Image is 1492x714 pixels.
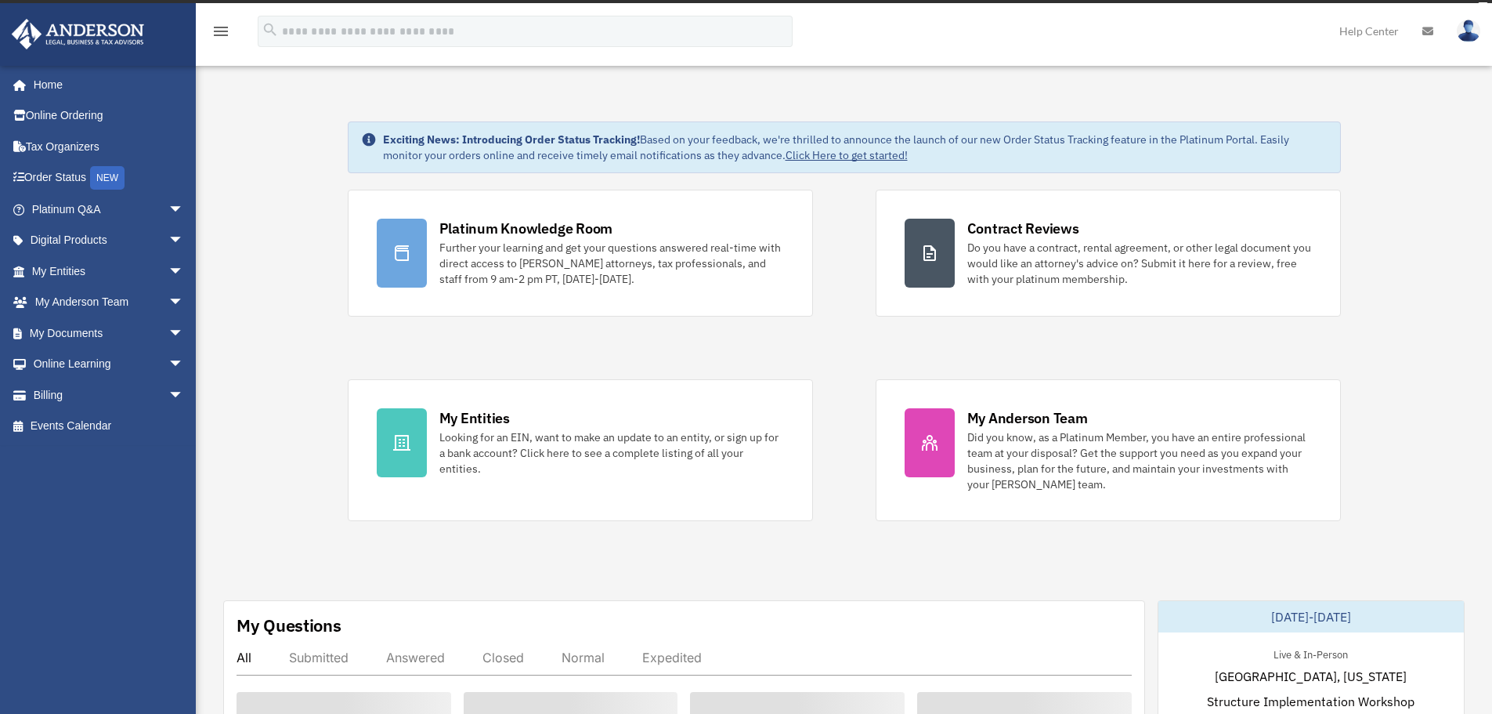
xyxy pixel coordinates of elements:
span: arrow_drop_down [168,287,200,319]
i: search [262,21,279,38]
a: Platinum Q&Aarrow_drop_down [11,194,208,225]
a: Online Ordering [11,100,208,132]
div: Did you know, as a Platinum Member, you have an entire professional team at your disposal? Get th... [967,429,1312,492]
a: Platinum Knowledge Room Further your learning and get your questions answered real-time with dire... [348,190,813,317]
a: Click Here to get started! [786,148,908,162]
span: Structure Implementation Workshop [1207,692,1414,711]
img: Anderson Advisors Platinum Portal [7,19,149,49]
span: [GEOGRAPHIC_DATA], [US_STATE] [1215,667,1407,686]
div: Closed [482,650,524,665]
a: My Anderson Team Did you know, as a Platinum Member, you have an entire professional team at your... [876,379,1341,521]
div: My Anderson Team [967,408,1088,428]
span: arrow_drop_down [168,317,200,350]
a: Tax Organizers [11,131,208,162]
i: menu [211,22,230,41]
div: Based on your feedback, we're thrilled to announce the launch of our new Order Status Tracking fe... [383,132,1328,163]
div: Do you have a contract, rental agreement, or other legal document you would like an attorney's ad... [967,240,1312,287]
div: Submitted [289,650,349,665]
span: arrow_drop_down [168,225,200,257]
div: Further your learning and get your questions answered real-time with direct access to [PERSON_NAM... [439,240,784,287]
div: NEW [90,166,125,190]
img: User Pic [1457,20,1480,42]
span: arrow_drop_down [168,256,200,288]
div: Contract Reviews [967,219,1079,238]
a: Home [11,69,200,100]
span: arrow_drop_down [168,379,200,411]
div: Looking for an EIN, want to make an update to an entity, or sign up for a bank account? Click her... [439,429,784,477]
div: [DATE]-[DATE] [1158,601,1464,632]
a: Order StatusNEW [11,162,208,194]
div: My Questions [237,614,341,637]
div: My Entities [439,408,510,428]
a: My Anderson Teamarrow_drop_down [11,287,208,318]
div: Normal [562,650,605,665]
div: close [1478,2,1488,12]
a: My Entities Looking for an EIN, want to make an update to an entity, or sign up for a bank accoun... [348,379,813,521]
a: Digital Productsarrow_drop_down [11,225,208,256]
a: Contract Reviews Do you have a contract, rental agreement, or other legal document you would like... [876,190,1341,317]
a: Billingarrow_drop_down [11,379,208,411]
a: Events Calendar [11,411,208,442]
span: arrow_drop_down [168,194,200,226]
a: menu [211,27,230,41]
a: My Documentsarrow_drop_down [11,317,208,349]
div: Expedited [642,650,702,665]
a: My Entitiesarrow_drop_down [11,256,208,287]
span: arrow_drop_down [168,349,200,381]
div: Live & In-Person [1261,645,1360,661]
div: Platinum Knowledge Room [439,219,613,238]
strong: Exciting News: Introducing Order Status Tracking! [383,132,640,147]
a: Online Learningarrow_drop_down [11,349,208,380]
div: Answered [386,650,445,665]
div: All [237,650,251,665]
